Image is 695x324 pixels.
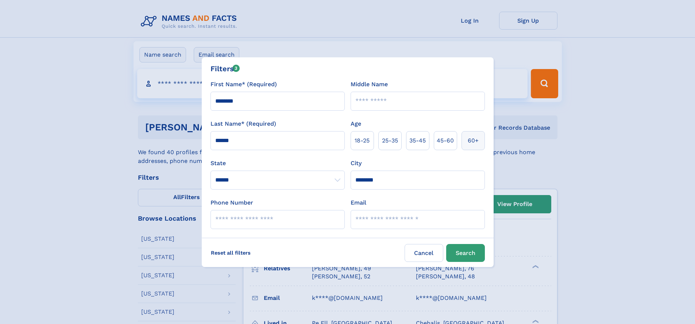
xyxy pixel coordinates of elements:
[211,159,345,168] label: State
[351,159,362,168] label: City
[351,119,361,128] label: Age
[409,136,426,145] span: 35‑45
[211,119,276,128] label: Last Name* (Required)
[468,136,479,145] span: 60+
[206,244,255,262] label: Reset all filters
[211,80,277,89] label: First Name* (Required)
[351,198,366,207] label: Email
[405,244,443,262] label: Cancel
[355,136,370,145] span: 18‑25
[446,244,485,262] button: Search
[437,136,454,145] span: 45‑60
[211,63,240,74] div: Filters
[382,136,398,145] span: 25‑35
[351,80,388,89] label: Middle Name
[211,198,253,207] label: Phone Number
